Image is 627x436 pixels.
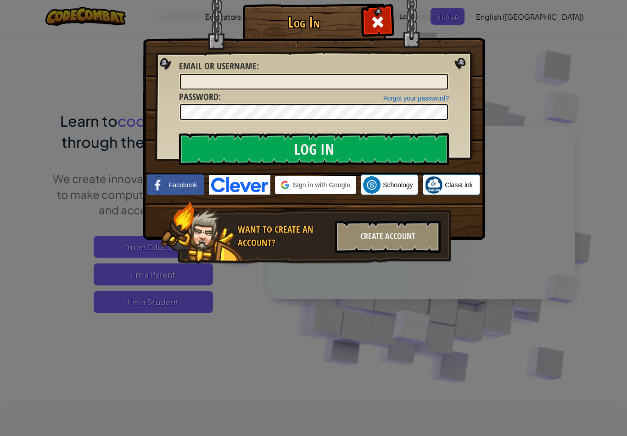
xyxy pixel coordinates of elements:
span: Password [179,90,218,103]
span: ClassLink [445,180,473,190]
img: classlink-logo-small.png [425,176,442,194]
div: Create Account [335,221,441,253]
span: Email or Username [179,60,257,72]
label: : [179,60,259,73]
span: Facebook [169,180,197,190]
img: facebook_small.png [149,176,167,194]
a: Forgot your password? [383,95,449,102]
span: Sign in with Google [293,180,350,190]
img: clever-logo-blue.png [209,175,270,195]
h1: Log In [245,14,362,30]
input: Log In [179,133,449,165]
div: Want to create an account? [238,223,330,249]
span: Schoology [383,180,413,190]
img: schoology.png [363,176,381,194]
label: : [179,90,221,104]
div: Sign in with Google [275,176,356,194]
